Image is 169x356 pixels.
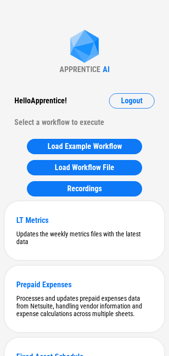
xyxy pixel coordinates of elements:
[27,139,142,154] button: Load Example Workflow
[67,185,102,193] span: Recordings
[55,164,114,172] span: Load Workflow File
[48,143,122,150] span: Load Example Workflow
[27,181,142,196] button: Recordings
[60,65,100,74] div: APPRENTICE
[65,30,104,65] img: Apprentice AI
[121,97,143,105] span: Logout
[16,280,153,289] div: Prepaid Expenses
[27,160,142,175] button: Load Workflow File
[16,216,153,225] div: LT Metrics
[14,93,67,109] div: Hello Apprentice !
[109,93,155,109] button: Logout
[103,65,109,74] div: AI
[14,115,155,130] div: Select a workflow to execute
[16,230,153,246] div: Updates the weekly metrics files with the latest data
[16,295,153,318] div: Processes and updates prepaid expenses data from Netsuite, handling vendor information and expens...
